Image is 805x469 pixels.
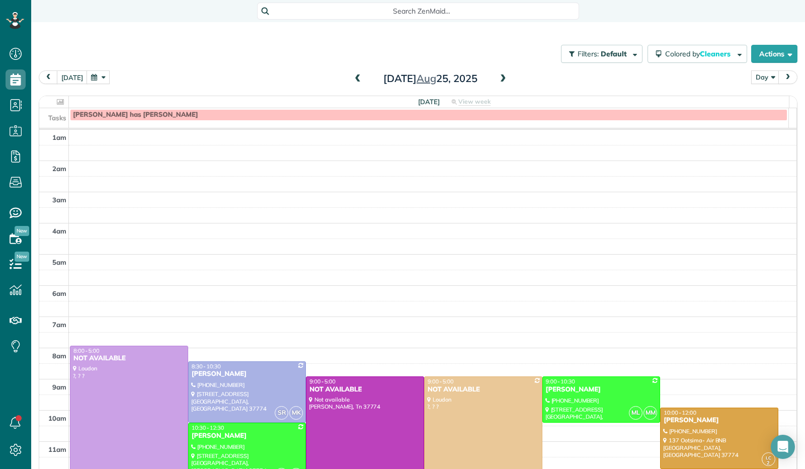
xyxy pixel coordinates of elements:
[367,73,493,84] h2: [DATE] 25, 2025
[191,432,303,440] div: [PERSON_NAME]
[418,98,440,106] span: [DATE]
[57,70,88,84] button: [DATE]
[546,378,575,385] span: 9:00 - 10:30
[643,406,657,420] span: MM
[700,49,732,58] span: Cleaners
[52,383,66,391] span: 9am
[52,133,66,141] span: 1am
[556,45,642,63] a: Filters: Default
[39,70,58,84] button: prev
[275,406,288,420] span: SR
[458,98,491,106] span: View week
[629,406,642,420] span: ML
[289,406,303,420] span: MK
[52,196,66,204] span: 3am
[52,227,66,235] span: 4am
[52,321,66,329] span: 7am
[771,435,795,459] div: Open Intercom Messenger
[48,414,66,422] span: 10am
[73,347,100,354] span: 8:00 - 5:00
[309,378,336,385] span: 9:00 - 5:00
[192,424,224,431] span: 10:30 - 12:30
[191,370,303,378] div: [PERSON_NAME]
[561,45,642,63] button: Filters: Default
[648,45,747,63] button: Colored byCleaners
[73,111,198,119] span: [PERSON_NAME] has [PERSON_NAME]
[309,385,421,394] div: NOT AVAILABLE
[766,455,771,460] span: LC
[15,226,29,236] span: New
[192,363,221,370] span: 8:30 - 10:30
[762,458,775,468] small: 2
[664,409,696,416] span: 10:00 - 12:00
[15,252,29,262] span: New
[751,45,797,63] button: Actions
[52,352,66,360] span: 8am
[52,289,66,297] span: 6am
[428,378,454,385] span: 9:00 - 5:00
[545,385,658,394] div: [PERSON_NAME]
[73,354,185,363] div: NOT AVAILABLE
[417,72,436,85] span: Aug
[52,165,66,173] span: 2am
[52,258,66,266] span: 5am
[48,445,66,453] span: 11am
[663,416,775,425] div: [PERSON_NAME]
[778,70,797,84] button: next
[751,70,779,84] button: Day
[578,49,599,58] span: Filters:
[427,385,539,394] div: NOT AVAILABLE
[601,49,627,58] span: Default
[665,49,734,58] span: Colored by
